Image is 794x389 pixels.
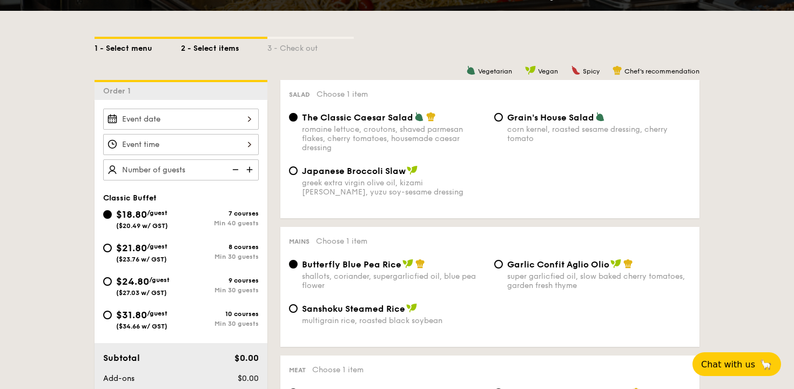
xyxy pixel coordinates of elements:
[302,259,401,270] span: Butterfly Blue Pea Rice
[525,65,536,75] img: icon-vegan.f8ff3823.svg
[402,259,413,269] img: icon-vegan.f8ff3823.svg
[415,259,425,269] img: icon-chef-hat.a58ddaea.svg
[103,193,157,203] span: Classic Buffet
[613,65,622,75] img: icon-chef-hat.a58ddaea.svg
[701,359,755,370] span: Chat with us
[302,304,405,314] span: Sanshoku Steamed Rice
[103,374,134,383] span: Add-ons
[289,366,306,374] span: Meat
[302,166,406,176] span: Japanese Broccoli Slaw
[494,260,503,269] input: Garlic Confit Aglio Oliosuper garlicfied oil, slow baked cherry tomatoes, garden fresh thyme
[181,320,259,327] div: Min 30 guests
[149,276,170,284] span: /guest
[116,276,149,287] span: $24.80
[243,159,259,180] img: icon-add.58712e84.svg
[289,91,310,98] span: Salad
[507,112,594,123] span: Grain's House Salad
[181,277,259,284] div: 9 courses
[289,238,309,245] span: Mains
[103,244,112,252] input: $21.80/guest($23.76 w/ GST)8 coursesMin 30 guests
[181,253,259,260] div: Min 30 guests
[623,259,633,269] img: icon-chef-hat.a58ddaea.svg
[147,310,167,317] span: /guest
[181,286,259,294] div: Min 30 guests
[181,310,259,318] div: 10 courses
[302,125,486,152] div: romaine lettuce, croutons, shaved parmesan flakes, cherry tomatoes, housemade caesar dressing
[181,39,267,54] div: 2 - Select items
[181,210,259,217] div: 7 courses
[103,159,259,180] input: Number of guests
[226,159,243,180] img: icon-reduce.1d2dbef1.svg
[234,353,259,363] span: $0.00
[181,243,259,251] div: 8 courses
[267,39,354,54] div: 3 - Check out
[116,289,167,297] span: ($27.03 w/ GST)
[317,90,368,99] span: Choose 1 item
[103,86,135,96] span: Order 1
[583,68,600,75] span: Spicy
[103,353,140,363] span: Subtotal
[610,259,621,269] img: icon-vegan.f8ff3823.svg
[759,358,772,371] span: 🦙
[181,219,259,227] div: Min 40 guests
[466,65,476,75] img: icon-vegetarian.fe4039eb.svg
[302,316,486,325] div: multigrain rice, roasted black soybean
[103,311,112,319] input: $31.80/guest($34.66 w/ GST)10 coursesMin 30 guests
[116,256,167,263] span: ($23.76 w/ GST)
[147,243,167,250] span: /guest
[116,242,147,254] span: $21.80
[238,374,259,383] span: $0.00
[289,304,298,313] input: Sanshoku Steamed Ricemultigrain rice, roasted black soybean
[312,365,364,374] span: Choose 1 item
[116,209,147,220] span: $18.80
[507,272,691,290] div: super garlicfied oil, slow baked cherry tomatoes, garden fresh thyme
[414,112,424,122] img: icon-vegetarian.fe4039eb.svg
[494,113,503,122] input: Grain's House Saladcorn kernel, roasted sesame dressing, cherry tomato
[595,112,605,122] img: icon-vegetarian.fe4039eb.svg
[692,352,781,376] button: Chat with us🦙
[116,323,167,330] span: ($34.66 w/ GST)
[507,125,691,143] div: corn kernel, roasted sesame dressing, cherry tomato
[289,260,298,269] input: Butterfly Blue Pea Riceshallots, coriander, supergarlicfied oil, blue pea flower
[103,109,259,130] input: Event date
[103,210,112,219] input: $18.80/guest($20.49 w/ GST)7 coursesMin 40 guests
[302,112,413,123] span: The Classic Caesar Salad
[116,309,147,321] span: $31.80
[147,209,167,217] span: /guest
[478,68,512,75] span: Vegetarian
[289,113,298,122] input: The Classic Caesar Saladromaine lettuce, croutons, shaved parmesan flakes, cherry tomatoes, house...
[426,112,436,122] img: icon-chef-hat.a58ddaea.svg
[289,166,298,175] input: Japanese Broccoli Slawgreek extra virgin olive oil, kizami [PERSON_NAME], yuzu soy-sesame dressing
[302,178,486,197] div: greek extra virgin olive oil, kizami [PERSON_NAME], yuzu soy-sesame dressing
[103,134,259,155] input: Event time
[103,277,112,286] input: $24.80/guest($27.03 w/ GST)9 coursesMin 30 guests
[624,68,699,75] span: Chef's recommendation
[302,272,486,290] div: shallots, coriander, supergarlicfied oil, blue pea flower
[116,222,168,230] span: ($20.49 w/ GST)
[316,237,367,246] span: Choose 1 item
[407,165,418,175] img: icon-vegan.f8ff3823.svg
[95,39,181,54] div: 1 - Select menu
[406,303,417,313] img: icon-vegan.f8ff3823.svg
[538,68,558,75] span: Vegan
[507,259,609,270] span: Garlic Confit Aglio Olio
[571,65,581,75] img: icon-spicy.37a8142b.svg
